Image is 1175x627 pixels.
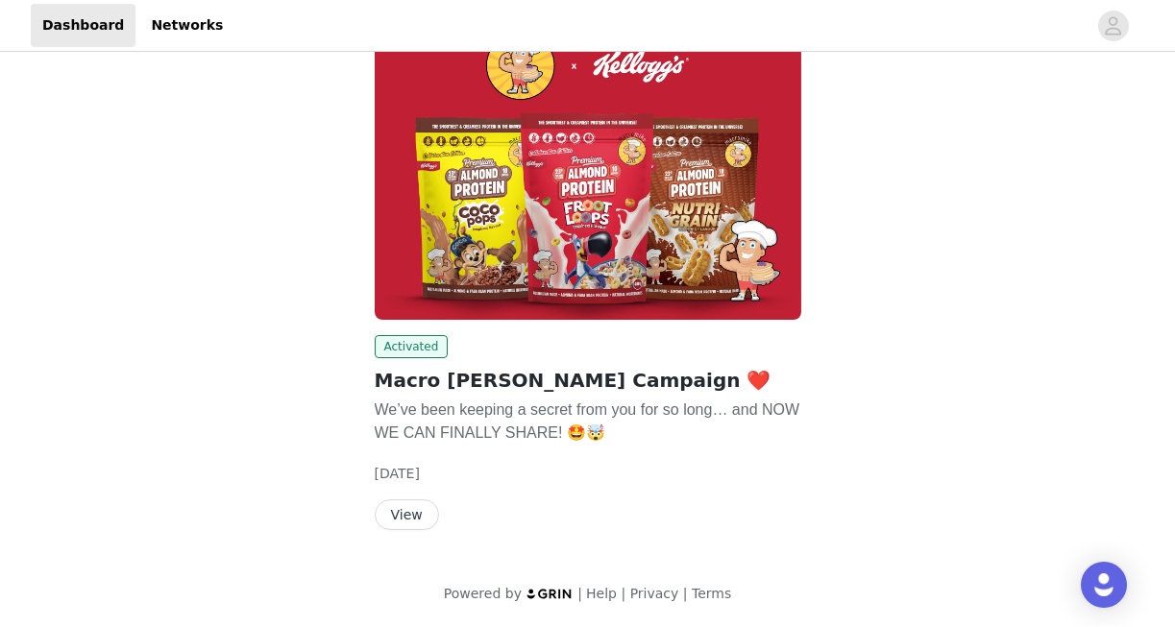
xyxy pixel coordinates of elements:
a: Networks [139,4,234,47]
span: Powered by [444,586,522,601]
a: Help [586,586,617,601]
a: View [375,508,439,522]
h2: Macro [PERSON_NAME] Campaign ❤️ [375,366,801,395]
span: We’ve been keeping a secret from you for so long… and NOW WE CAN FINALLY SHARE! 🤩🤯 [375,401,800,441]
a: Terms [692,586,731,601]
span: Activated [375,335,449,358]
span: | [621,586,625,601]
div: avatar [1104,11,1122,41]
a: Privacy [630,586,679,601]
span: | [577,586,582,601]
a: Dashboard [31,4,135,47]
span: | [683,586,688,601]
img: logo [526,588,574,600]
span: [DATE] [375,466,420,481]
button: View [375,499,439,530]
div: Open Intercom Messenger [1081,562,1127,608]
